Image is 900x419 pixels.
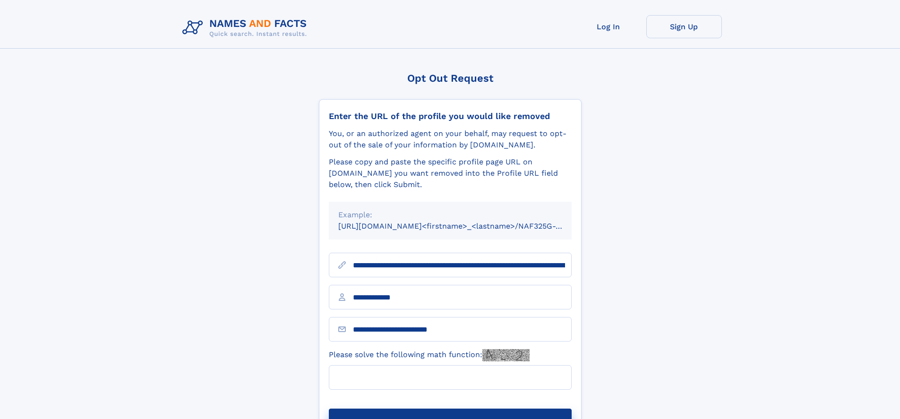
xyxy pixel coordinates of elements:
[329,156,572,190] div: Please copy and paste the specific profile page URL on [DOMAIN_NAME] you want removed into the Pr...
[319,72,582,84] div: Opt Out Request
[329,128,572,151] div: You, or an authorized agent on your behalf, may request to opt-out of the sale of your informatio...
[338,222,590,231] small: [URL][DOMAIN_NAME]<firstname>_<lastname>/NAF325G-xxxxxxxx
[329,111,572,121] div: Enter the URL of the profile you would like removed
[329,349,530,361] label: Please solve the following math function:
[571,15,646,38] a: Log In
[179,15,315,41] img: Logo Names and Facts
[338,209,562,221] div: Example:
[646,15,722,38] a: Sign Up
